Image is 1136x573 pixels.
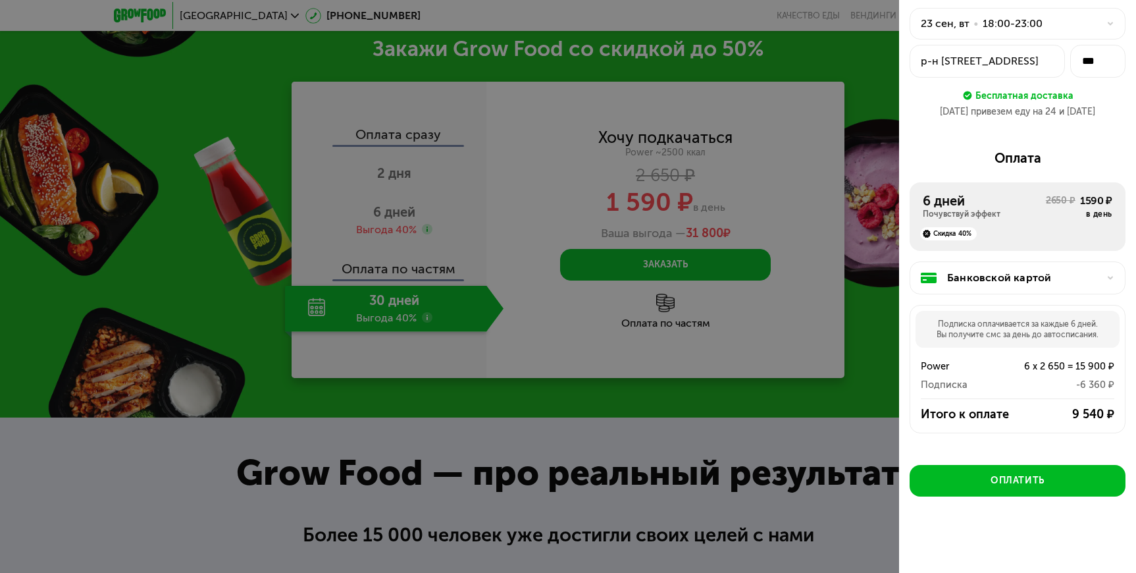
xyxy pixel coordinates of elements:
div: 6 x 2 650 = 15 900 ₽ [998,358,1114,374]
div: 18:00-23:00 [983,16,1043,32]
div: 6 дней [923,193,1046,209]
div: Подписка [921,377,998,393]
div: • [973,16,979,32]
div: 9 540 ₽ [1027,406,1114,422]
div: Почувствуй эффект [923,209,1046,219]
div: Бесплатная доставка [975,88,1073,103]
div: в день [1080,209,1112,219]
div: 2650 ₽ [1046,194,1075,219]
div: Итого к оплате [921,406,1027,422]
button: р-н [STREET_ADDRESS] [910,45,1065,78]
div: [DATE] привезем еду на 24 и [DATE] [910,105,1125,119]
div: Скидка 40% [920,227,977,240]
div: 23 сен, вт [921,16,969,32]
div: р-н [STREET_ADDRESS] [921,53,1054,69]
div: Оплата [910,150,1125,166]
div: Банковской картой [947,270,1098,286]
div: 1590 ₽ [1080,193,1112,209]
div: Power [921,358,998,374]
div: -6 360 ₽ [998,377,1114,393]
button: Оплатить [910,465,1125,497]
div: Подписка оплачивается за каждые 6 дней. Вы получите смс за день до автосписания. [916,311,1120,348]
div: Оплатить [991,474,1045,487]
